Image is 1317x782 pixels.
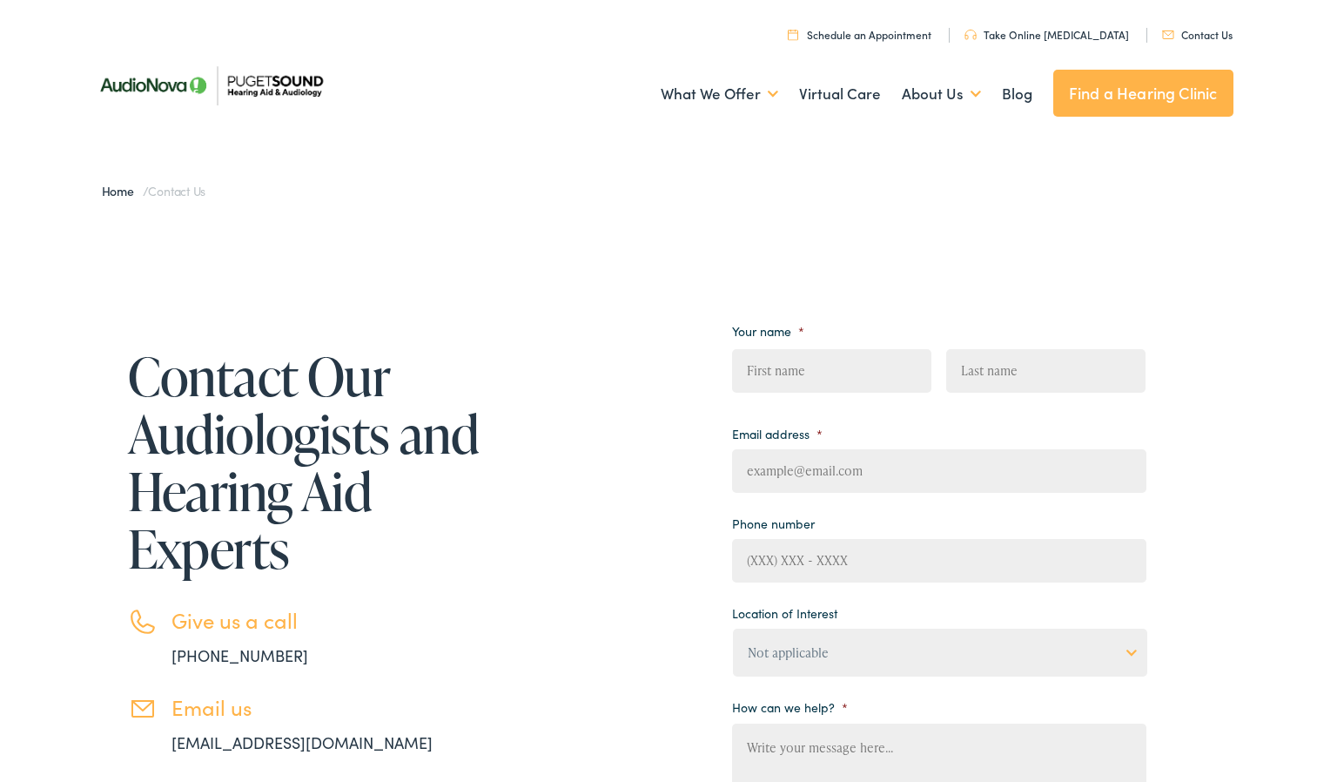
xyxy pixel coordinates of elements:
label: How can we help? [732,699,848,715]
h3: Give us a call [171,608,485,633]
input: Last name [946,349,1146,393]
h1: Contact Our Audiologists and Hearing Aid Experts [128,347,485,577]
input: First name [732,349,931,393]
img: utility icon [788,29,798,40]
a: [EMAIL_ADDRESS][DOMAIN_NAME] [171,731,433,753]
img: utility icon [964,30,977,40]
img: utility icon [1162,30,1174,39]
a: Blog [1002,62,1032,126]
label: Location of Interest [732,605,837,621]
a: Home [102,182,143,199]
a: Contact Us [1162,27,1233,42]
input: (XXX) XXX - XXXX [732,539,1146,583]
a: Virtual Care [799,62,881,126]
h3: Email us [171,695,485,720]
label: Phone number [732,516,815,531]
a: [PHONE_NUMBER] [171,644,308,666]
input: example@email.com [732,449,1146,493]
label: Email address [732,426,823,442]
a: Take Online [MEDICAL_DATA] [964,27,1129,42]
span: Contact Us [148,182,205,199]
span: / [102,182,206,199]
a: Find a Hearing Clinic [1053,70,1233,117]
a: About Us [902,62,981,126]
label: Your name [732,323,804,339]
a: What We Offer [661,62,778,126]
a: Schedule an Appointment [788,27,931,42]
